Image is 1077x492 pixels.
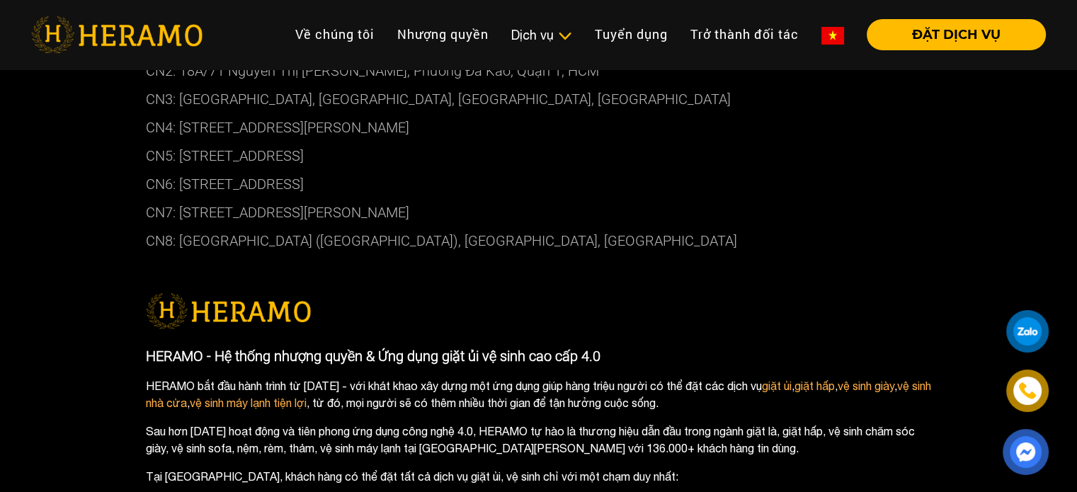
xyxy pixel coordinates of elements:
img: logo [146,293,311,328]
a: Tuyển dụng [583,19,679,50]
img: heramo-logo.png [31,16,203,53]
a: giặt ủi [762,379,792,392]
p: CN8: [GEOGRAPHIC_DATA] ([GEOGRAPHIC_DATA]), [GEOGRAPHIC_DATA], [GEOGRAPHIC_DATA] [146,227,932,255]
p: CN7: [STREET_ADDRESS][PERSON_NAME] [146,198,932,227]
a: Về chúng tôi [284,19,386,50]
a: giặt hấp [794,379,835,392]
a: vệ sinh máy lạnh tiện lợi [190,396,307,409]
p: CN2: 18A/71 Nguyễn Thị [PERSON_NAME], Phường Đa Kao, Quận 1, HCM [146,57,932,85]
a: vệ sinh giày [838,379,894,392]
p: CN6: [STREET_ADDRESS] [146,170,932,198]
p: HERAMO - Hệ thống nhượng quyền & Ứng dụng giặt ủi vệ sinh cao cấp 4.0 [146,345,932,367]
img: vn-flag.png [821,27,844,45]
a: vệ sinh nhà cửa [146,379,931,409]
p: Tại [GEOGRAPHIC_DATA], khách hàng có thể đặt tất cả dịch vụ giặt ủi, vệ sinh chỉ với một chạm duy... [146,468,932,485]
a: Nhượng quyền [386,19,500,50]
p: CN4: [STREET_ADDRESS][PERSON_NAME] [146,113,932,142]
img: subToggleIcon [557,29,572,43]
a: Trở thành đối tác [679,19,810,50]
a: phone-icon [1008,372,1047,410]
img: phone-icon [1017,381,1037,401]
p: HERAMO bắt đầu hành trình từ [DATE] - với khát khao xây dựng một ứng dụng giúp hàng triệu người c... [146,377,932,411]
p: Sau hơn [DATE] hoạt động và tiên phong ứng dụng công nghệ 4.0, HERAMO tự hào là thương hiệu dẫn đ... [146,423,932,457]
p: CN5: [STREET_ADDRESS] [146,142,932,170]
a: ĐẶT DỊCH VỤ [855,28,1046,41]
button: ĐẶT DỊCH VỤ [867,19,1046,50]
p: CN3: [GEOGRAPHIC_DATA], [GEOGRAPHIC_DATA], [GEOGRAPHIC_DATA], [GEOGRAPHIC_DATA] [146,85,932,113]
div: Dịch vụ [511,25,572,45]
